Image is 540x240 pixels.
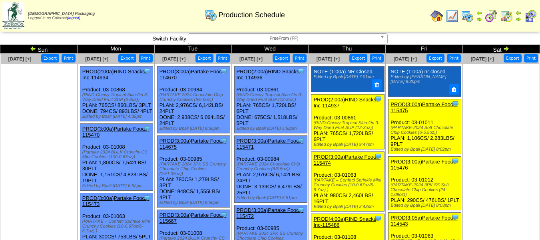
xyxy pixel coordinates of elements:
[139,54,153,63] button: Print
[82,126,149,138] a: PROD(3:00a)Partake Foods-115470
[374,214,382,222] img: Tooltip
[389,99,461,154] div: Product: 03-01011 PLAN: 1,106CS / 2,283LBS / 9PLT
[391,125,461,135] div: (PARTAKE-2024 Soft Chocolate Chip Cookies (6-5.5oz))
[349,54,367,63] button: Export
[191,34,377,43] span: FreeFrom (FF)
[394,56,417,62] a: [DATE] [+]
[386,45,463,54] td: Fri
[430,10,443,22] img: home.gif
[157,67,230,133] div: Product: 03-00984 PLAN: 2,976CS / 6,142LBS / 24PLT DONE: 2,938CS / 6,064LBS / 24PLT
[118,54,136,63] button: Export
[313,216,377,228] a: PROD(4:00a)RIND Snacks, Inc-115486
[372,79,382,90] button: Delete Note
[297,137,305,145] img: Tooltip
[237,69,301,81] a: PROD(2:00a)RIND Snacks, Inc-114936
[82,69,146,81] a: PROD(2:00a)RIND Snacks, Inc-114934
[154,45,231,54] td: Tue
[220,211,228,219] img: Tooltip
[82,219,153,234] div: (PARTAKE – Confetti Sprinkle Mini Crunchy Cookies (10-0.67oz/6-6.7oz) )
[476,16,482,22] img: arrowright.gif
[313,204,384,209] div: Edited by Bpali [DATE] 2:43pm
[220,67,228,75] img: Tooltip
[62,54,76,63] button: Print
[391,203,461,208] div: Edited by Bpali [DATE] 8:03pm
[313,97,377,109] a: PROD(2:00a)RIND Snacks, Inc-114937
[159,93,230,102] div: (PARTAKE 2024 Chocolate Chip Crunchy Cookies (6/5.5oz))
[143,194,151,202] img: Tooltip
[82,93,153,102] div: (RIND-Chewy Tropical Skin-On 3-Way Dried Fruit SUP (6-3oz))
[309,45,386,54] td: Thu
[82,114,153,119] div: Edited by Bpali [DATE] 4:39pm
[82,184,153,188] div: Edited by Bpali [DATE] 6:52pm
[426,54,444,63] button: Export
[67,16,80,20] a: (logout)
[500,10,513,22] img: calendarinout.gif
[515,16,522,22] img: arrowright.gif
[391,69,445,75] a: NOTE (1:00a) nr closed
[237,93,307,102] div: (RIND-Chewy Tropical Skin-On 3-Way Dried Fruit SUP (12-3oz))
[503,45,509,52] img: arrowright.gif
[293,54,307,63] button: Print
[297,67,305,75] img: Tooltip
[143,125,151,133] img: Tooltip
[391,215,458,227] a: PROD(3:05a)Partake Foods-114543
[273,54,291,63] button: Export
[85,56,108,62] span: [DATE] [+]
[82,195,149,207] a: PROD(3:00a)Partake Foods-115473
[391,75,458,84] div: Edited by [PERSON_NAME] [DATE] 9:30pm
[77,45,154,54] td: Mon
[447,54,461,63] button: Print
[143,67,151,75] img: Tooltip
[237,162,307,171] div: (PARTAKE 2024 Chocolate Chip Crunchy Cookies (6/5.5oz))
[311,151,384,211] div: Product: 03-01063 PLAN: 980CS / 2,460LBS / 16PLT
[524,54,538,63] button: Print
[234,67,307,133] div: Product: 03-00861 PLAN: 765CS / 1,720LBS / 6PLT DONE: 675CS / 1,518LBS / 5PLT
[470,56,494,62] a: [DATE] [+]
[231,45,309,54] td: Wed
[234,136,307,203] div: Product: 03-00984 PLAN: 2,976CS / 6,142LBS / 24PLT DONE: 3,139CS / 6,479LBS / 25PLT
[313,142,384,147] div: Edited by Bpali [DATE] 9:47pm
[195,54,213,63] button: Export
[391,159,458,171] a: PROD(3:00a)Partake Foods-115476
[157,136,230,208] div: Product: 03-00985 PLAN: 780CS / 1,279LBS / 3PLT DONE: 948CS / 1,555LBS / 4PLT
[313,121,384,130] div: (RIND-Chewy Tropical Skin-On 3-Way Dried Fruit SUP (12-3oz))
[162,56,185,62] a: [DATE] [+]
[370,54,384,63] button: Print
[159,162,230,176] div: (PARTAKE 2024 3PK SS Crunchy Chocolate Chip Cookies (24/1.09oz))
[237,207,304,219] a: PROD(3:00a)Partake Foods-115472
[313,154,381,166] a: PROD(3:00a)Partake Foods-115474
[8,56,31,62] span: [DATE] [+]
[451,100,459,108] img: Tooltip
[317,56,340,62] a: [DATE] [+]
[389,156,461,210] div: Product: 03-01012 PLAN: 290CS / 476LBS / 1PLT
[237,196,307,200] div: Edited by Bpali [DATE] 5:51pm
[313,178,384,192] div: (PARTAKE – Confetti Sprinkle Mini Crunchy Cookies (10-0.67oz/6-6.7oz) )
[80,124,153,191] div: Product: 03-01008 PLAN: 1,800CS / 7,542LBS / 30PLT DONE: 1,151CS / 4,823LBS / 19PLT
[311,94,384,149] div: Product: 03-00861 PLAN: 765CS / 1,720LBS / 6PLT
[237,138,304,150] a: PROD(3:00a)Partake Foods-115471
[28,12,95,20] span: Logged in as Colerost
[159,138,227,150] a: PROD(3:00a)Partake Foods-114675
[476,10,482,16] img: arrowleft.gif
[391,183,461,197] div: (PARTAKE-2024 3PK SS Soft Chocolate Chip Cookies (24-1.09oz))
[216,54,230,63] button: Print
[374,152,382,160] img: Tooltip
[159,200,230,205] div: Edited by Bpali [DATE] 8:56pm
[159,69,227,81] a: PROD(3:00a)Partake Foods-114670
[239,56,263,62] a: [DATE] [+]
[313,69,372,75] a: NOTE (1:00a) NR Closed
[237,126,307,131] div: Edited by Bpali [DATE] 5:52pm
[159,212,227,224] a: PROD(3:00a)Partake Foods-115667
[391,101,458,113] a: PROD(3:00a)Partake Foods-115475
[451,213,459,221] img: Tooltip
[219,11,285,19] span: Production Schedule
[0,45,78,54] td: Sun
[159,126,230,131] div: Edited by Bpali [DATE] 8:56pm
[220,137,228,145] img: Tooltip
[82,150,153,159] div: (Partake 2024 BULK Crunchy CC Mini Cookies (100-0.67oz))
